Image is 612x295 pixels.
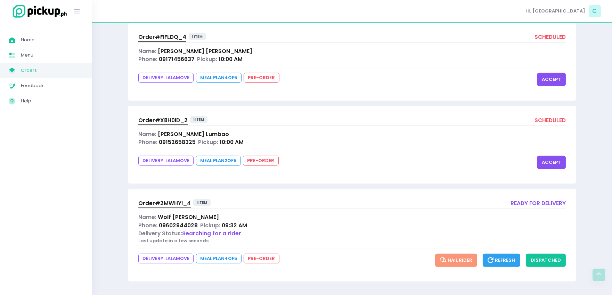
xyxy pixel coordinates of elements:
[532,8,585,15] span: [GEOGRAPHIC_DATA]
[138,237,169,244] span: Last update:
[244,254,279,263] span: pre-order
[138,117,188,124] span: Order# X8H0ID_2
[138,33,186,41] span: Order# FIFLDQ_4
[190,116,208,123] span: 1 item
[200,222,220,229] span: Pickup:
[537,156,566,169] button: accept
[21,66,83,75] span: Orders
[196,73,242,83] span: Meal Plan 4 of 5
[511,199,566,209] div: ready for delivery
[526,8,531,15] span: Hi,
[222,222,247,229] span: 09:32 AM
[159,56,195,63] span: 09171456637
[535,116,566,126] div: scheduled
[198,138,218,146] span: Pickup:
[220,138,244,146] span: 10:00 AM
[159,222,198,229] span: 09602944028
[488,257,515,263] span: Refresh
[158,48,252,55] span: [PERSON_NAME] [PERSON_NAME]
[169,237,209,244] span: in a few seconds
[589,5,601,17] span: C
[9,4,68,19] img: logo
[21,51,83,60] span: Menu
[138,56,157,63] span: Phone:
[537,73,566,86] button: accept
[138,130,156,138] span: Name:
[535,33,566,42] div: scheduled
[196,156,241,166] span: Meal Plan 2 of 5
[219,56,243,63] span: 10:00 AM
[244,73,279,83] span: pre-order
[158,130,229,138] span: [PERSON_NAME] Lumbao
[189,33,206,40] span: 1 item
[138,230,182,237] span: Delivery Status:
[196,254,242,263] span: Meal Plan 4 of 5
[182,230,241,237] span: Searching for a rider
[138,222,157,229] span: Phone:
[526,254,566,267] button: dispatched
[197,56,217,63] span: Pickup:
[440,257,472,263] span: Hail Rider
[138,138,157,146] span: Phone:
[21,81,83,90] span: Feedback
[138,156,194,166] span: DELIVERY: lalamove
[158,213,219,221] span: Wolf [PERSON_NAME]
[21,96,83,106] span: Help
[138,48,156,55] span: Name:
[138,213,156,221] span: Name:
[138,254,194,263] span: DELIVERY: lalamove
[159,138,196,146] span: 09152658325
[243,156,278,166] span: pre-order
[193,199,211,206] span: 1 item
[21,35,83,44] span: Home
[138,73,194,83] span: DELIVERY: lalamove
[138,200,191,207] span: Order# 2MWHYI_4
